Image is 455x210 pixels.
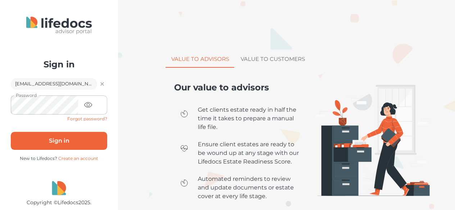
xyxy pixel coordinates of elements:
button: Sign in [11,132,107,150]
span: [EMAIL_ADDRESS][DOMAIN_NAME] [11,81,97,87]
span: Automated reminders to review and update documents or estate cover at every life stage. [198,175,301,201]
h3: Our value to advisors [174,82,306,93]
div: advisors and customer value tabs [165,50,455,68]
span: Get clients estate ready in half the time it takes to prepare a manual life file. [198,106,301,131]
button: Value to customers [235,50,311,68]
div: advisor portal [18,29,92,34]
button: toggle password visibility [81,98,95,112]
a: Forgot password? [67,116,107,121]
p: Copyright © Lifedocs 2025 . [27,198,91,207]
h3: Sign in [11,59,107,70]
a: Create an account [58,156,98,161]
span: Ensure client estates are ready to be wound up at any stage with our Lifedocs Estate Readiness Sc... [198,140,301,166]
button: Value to advisors [165,50,235,68]
p: New to Lifedocs? [11,156,107,161]
label: Password [16,92,37,98]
